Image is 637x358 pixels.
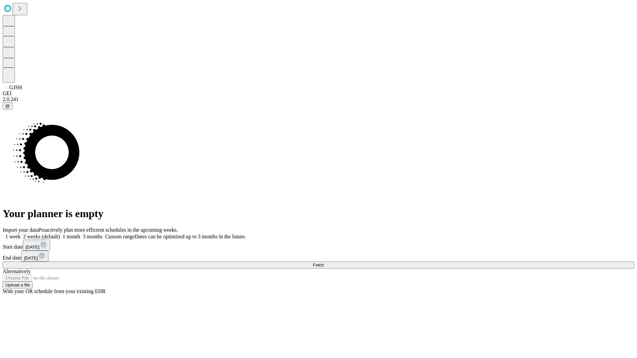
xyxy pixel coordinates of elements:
button: @ [3,102,13,109]
span: GJSH [9,85,22,90]
span: Dates can be optimized up to 3 months in the future. [135,234,246,239]
span: 3 months [83,234,103,239]
span: @ [5,103,10,108]
span: [DATE] [24,256,38,261]
button: [DATE] [21,251,48,262]
h1: Your planner is empty [3,208,634,220]
div: GEI [3,90,634,96]
span: 2 weeks (default) [23,234,60,239]
span: 1 month [63,234,80,239]
span: 1 week [5,234,21,239]
div: 2.0.241 [3,96,634,102]
div: Start date [3,240,634,251]
span: Alternatively [3,268,31,274]
span: Proactively plan more efficient schedules in the upcoming weeks. [38,227,178,233]
button: Fetch [3,262,634,268]
span: Fetch [313,263,324,268]
button: Upload a file [3,281,33,288]
span: Custom range [105,234,135,239]
span: [DATE] [26,245,39,250]
span: With your OR schedule from your existing EHR [3,288,106,294]
span: Import your data [3,227,38,233]
div: End date [3,251,634,262]
button: [DATE] [23,240,50,251]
